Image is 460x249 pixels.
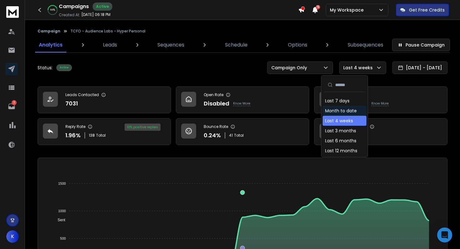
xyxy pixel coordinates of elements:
p: TCFO - Audience Labs - Hyper Personal [70,29,146,34]
a: Schedule [221,37,251,52]
span: 15 [316,5,320,9]
tspan: 500 [60,237,66,240]
p: Leads [103,41,117,49]
a: Reply Rate1.96%138Total10% positive replies [38,118,171,145]
p: Get Free Credits [409,7,445,13]
a: 2 [5,100,18,113]
p: Campaign Only [271,65,309,71]
p: Leads Contacted [65,92,99,97]
h1: Campaigns [59,3,89,10]
p: 1.96 % [65,131,81,140]
p: Last 4 weeks [343,65,375,71]
p: Reply Rate [65,124,85,129]
div: Last 4 weeks [325,118,353,124]
p: Options [288,41,307,49]
div: Month to date [325,108,357,114]
p: Know More [371,101,389,106]
div: Last 6 months [325,138,356,144]
p: Bounce Rate [204,124,228,129]
button: Get Free Credits [396,4,449,16]
tspan: 1500 [58,182,66,185]
a: Sequences [154,37,188,52]
div: Open Intercom Messenger [437,227,452,242]
p: [DATE] 06:18 PM [81,12,110,17]
p: Schedule [225,41,248,49]
p: Open Rate [204,92,223,97]
a: Opportunities14$1400 [314,118,447,145]
div: Last 3 months [325,128,356,134]
div: Active [93,2,112,11]
button: Pause Campaign [392,39,450,51]
p: Created At: [59,12,80,17]
a: Leads Contacted7031 [38,86,171,113]
button: [DATE] - [DATE] [392,61,447,74]
p: 7031 [65,99,78,108]
div: 10 % positive replies [125,124,161,131]
p: Know More [233,101,250,106]
span: 138 [89,133,95,138]
div: Last 7 days [325,98,350,104]
span: Total [234,133,244,138]
a: Subsequences [344,37,387,52]
p: 2 [12,100,17,105]
a: Click RateDisabledKnow More [314,86,447,113]
a: Bounce Rate0.24%41Total [176,118,309,145]
p: Disabled [204,99,229,108]
p: Status: [38,65,53,71]
p: 44 % [50,8,55,12]
div: Active [56,64,72,71]
button: K [6,230,19,243]
div: Last 12 months [325,148,357,154]
p: Subsequences [348,41,383,49]
button: Campaign [38,29,60,34]
p: Analytics [39,41,63,49]
a: Leads [99,37,121,52]
p: Sequences [157,41,184,49]
p: 0.24 % [204,131,221,140]
span: Total [96,133,106,138]
p: My Workspace [330,7,366,13]
a: Options [284,37,311,52]
a: Analytics [35,37,66,52]
span: Sent [53,218,65,222]
span: 41 [229,133,233,138]
img: logo [6,6,19,18]
tspan: 1000 [58,209,66,213]
a: Open RateDisabledKnow More [176,86,309,113]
